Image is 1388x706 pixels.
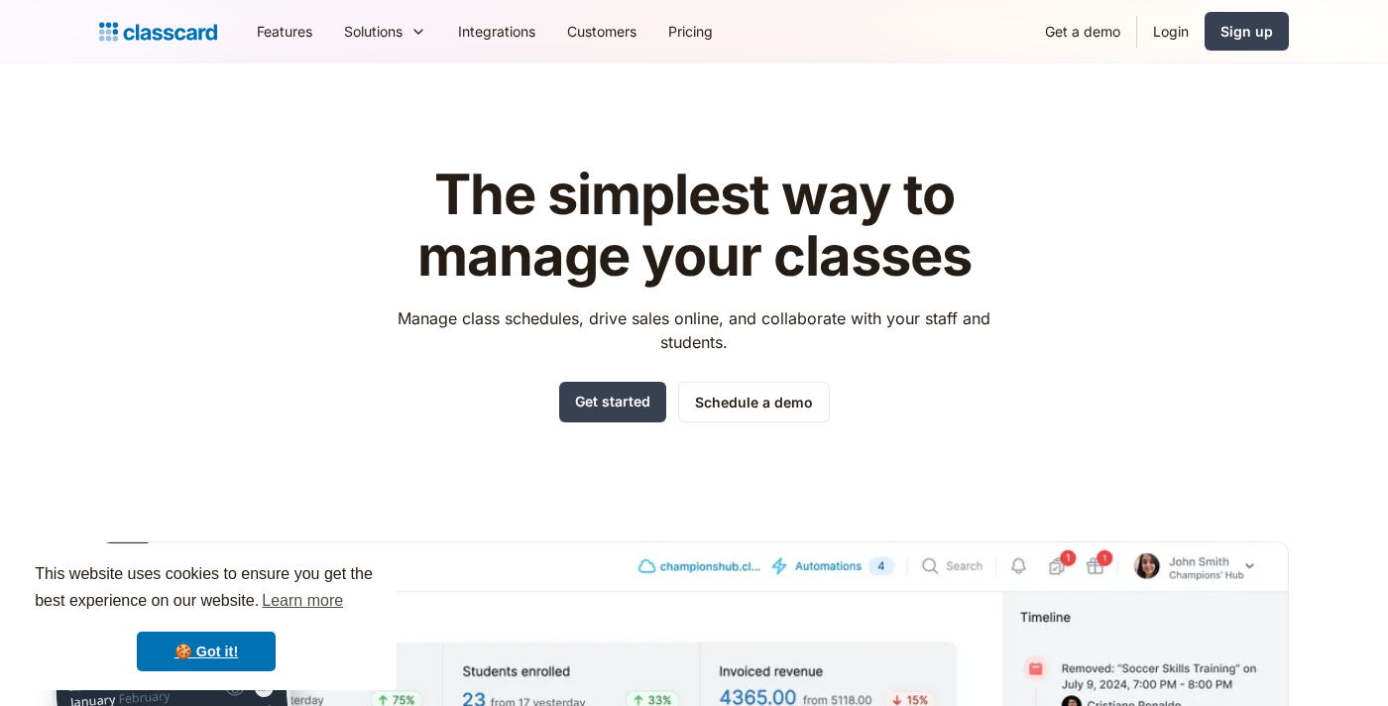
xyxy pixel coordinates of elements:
h1: The simplest way to manage your classes [380,165,1009,287]
a: dismiss cookie message [137,632,276,671]
a: home [99,18,217,46]
div: cookieconsent [16,543,397,690]
div: Sign up [1220,21,1273,42]
a: Login [1137,9,1205,54]
span: This website uses cookies to ensure you get the best experience on our website. [35,562,378,616]
a: Get a demo [1029,9,1136,54]
a: Pricing [652,9,729,54]
div: Solutions [328,9,442,54]
div: Solutions [344,21,403,42]
a: Customers [551,9,652,54]
a: Features [241,9,328,54]
a: Sign up [1205,12,1289,51]
a: learn more about cookies [259,586,346,616]
a: Get started [559,382,666,422]
a: Schedule a demo [678,382,830,422]
a: Integrations [442,9,551,54]
p: Manage class schedules, drive sales online, and collaborate with your staff and students. [380,306,1009,354]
